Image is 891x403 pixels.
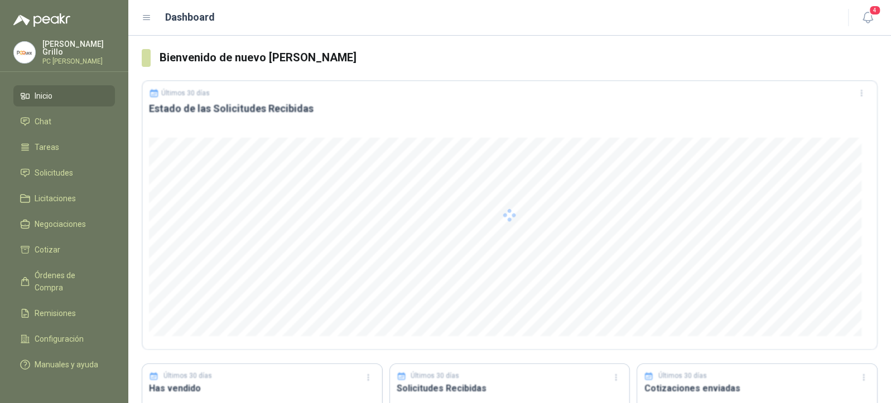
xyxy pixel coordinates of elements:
[42,58,115,65] p: PC [PERSON_NAME]
[13,111,115,132] a: Chat
[160,49,878,66] h3: Bienvenido de nuevo [PERSON_NAME]
[13,162,115,183] a: Solicitudes
[13,265,115,298] a: Órdenes de Compra
[35,90,52,102] span: Inicio
[35,307,76,319] span: Remisiones
[13,85,115,106] a: Inicio
[35,218,86,230] span: Negociaciones
[13,354,115,375] a: Manuales y ayuda
[35,141,59,153] span: Tareas
[35,358,98,371] span: Manuales y ayuda
[869,5,881,16] span: 4
[35,244,60,256] span: Cotizar
[35,269,104,294] span: Órdenes de Compra
[13,328,115,349] a: Configuración
[13,137,115,158] a: Tareas
[14,42,35,63] img: Company Logo
[35,115,51,128] span: Chat
[13,239,115,260] a: Cotizar
[35,333,84,345] span: Configuración
[13,213,115,235] a: Negociaciones
[13,188,115,209] a: Licitaciones
[13,13,70,27] img: Logo peakr
[35,167,73,179] span: Solicitudes
[13,303,115,324] a: Remisiones
[42,40,115,56] p: [PERSON_NAME] Grillo
[858,8,878,28] button: 4
[35,192,76,205] span: Licitaciones
[165,9,215,25] h1: Dashboard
